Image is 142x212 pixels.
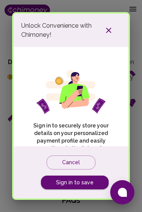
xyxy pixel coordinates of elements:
button: Open chat window [110,180,134,204]
p: Sign in to securely store your details on your personalized payment profile and easily reuse them... [31,122,111,160]
span: Unlock Convenience with Chimoney! [21,21,97,39]
a: Sign in to save [41,176,109,190]
button: Cancel [47,155,95,170]
img: girl phone svg [36,70,106,114]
